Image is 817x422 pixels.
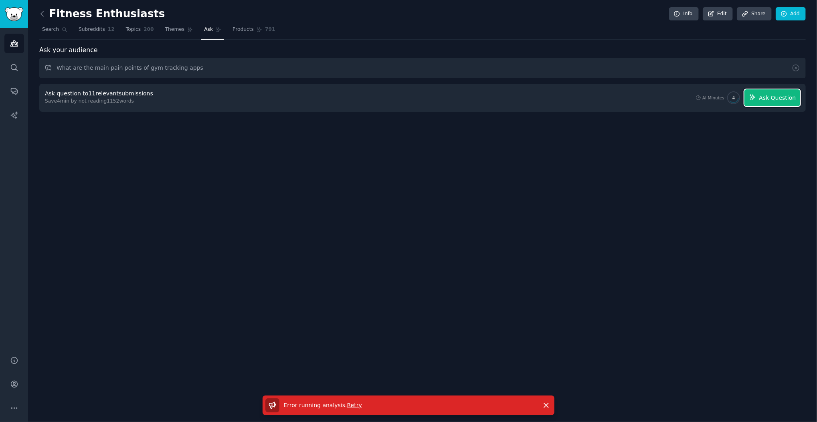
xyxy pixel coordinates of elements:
span: Themes [165,26,185,33]
a: Add [776,7,806,21]
a: Themes [162,23,196,40]
img: GummySearch logo [5,7,23,21]
span: Ask [204,26,213,33]
span: Ask your audience [39,45,98,55]
a: Info [669,7,699,21]
span: Search [42,26,59,33]
a: Edit [703,7,733,21]
button: Ask Question [744,89,800,106]
a: Subreddits12 [76,23,117,40]
span: Topics [126,26,141,33]
span: 791 [265,26,275,33]
a: Products791 [230,23,278,40]
span: 12 [108,26,115,33]
div: AI Minutes: [702,95,726,101]
span: 4 [732,95,735,101]
div: Save 4 min by not reading 1152 words [45,98,156,105]
div: Ask question to 11 relevant submissions [45,89,153,98]
span: Error running analysis . [284,402,347,408]
input: Ask this audience a question... [39,58,806,78]
a: Search [39,23,70,40]
span: Ask Question [759,94,796,102]
span: Products [233,26,254,33]
a: Ask [201,23,224,40]
a: Topics200 [123,23,157,40]
span: 200 [144,26,154,33]
span: Subreddits [79,26,105,33]
span: Retry [347,402,362,408]
a: Share [737,7,771,21]
h2: Fitness Enthusiasts [39,8,165,20]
